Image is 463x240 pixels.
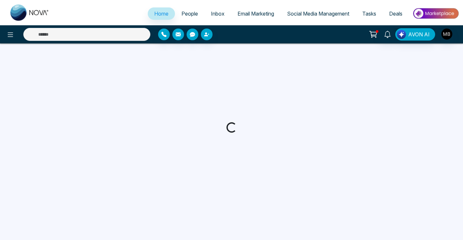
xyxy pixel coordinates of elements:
a: Deals [383,7,409,20]
button: AVON AI [395,28,435,41]
span: Deals [389,10,402,17]
span: People [181,10,198,17]
a: Social Media Management [281,7,356,20]
span: Social Media Management [287,10,349,17]
span: AVON AI [408,30,430,38]
a: Home [148,7,175,20]
span: Email Marketing [237,10,274,17]
a: Email Marketing [231,7,281,20]
img: Market-place.gif [412,6,459,21]
a: People [175,7,204,20]
span: Home [154,10,168,17]
span: Inbox [211,10,225,17]
img: Nova CRM Logo [10,5,49,21]
span: Tasks [362,10,376,17]
img: Lead Flow [397,30,406,39]
a: Tasks [356,7,383,20]
img: User Avatar [441,29,452,40]
a: Inbox [204,7,231,20]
